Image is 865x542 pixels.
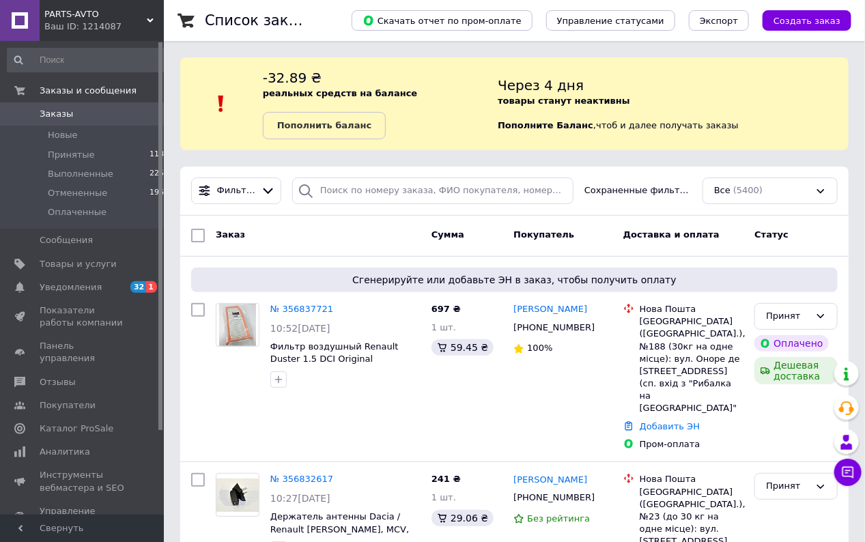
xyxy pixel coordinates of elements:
[217,184,256,197] span: Фильтры
[270,341,399,377] a: Фильтр воздушный Renault Duster 1.5 DCI Original 165467674R с 2015 года
[431,322,456,332] span: 1 шт.
[263,88,418,98] b: реальных средств на балансе
[749,15,851,25] a: Создать заказ
[277,120,371,130] b: Пополнить баланс
[640,421,700,431] a: Добавить ЭН
[640,438,744,451] div: Пром-оплата
[700,16,738,26] span: Экспорт
[216,229,245,240] span: Заказ
[640,303,744,315] div: Нова Пошта
[714,184,731,197] span: Все
[130,281,146,293] span: 32
[40,505,126,530] span: Управление сайтом
[216,479,259,513] img: Фото товару
[48,187,107,199] span: Отмененные
[754,229,789,240] span: Статус
[44,8,147,20] span: PARTS-AVTO
[498,77,584,94] span: Через 4 дня
[689,10,749,31] button: Экспорт
[48,129,78,141] span: Новые
[754,335,828,352] div: Оплачено
[216,303,259,347] a: Фото товару
[263,70,322,86] span: -32.89 ₴
[270,474,333,484] a: № 356832617
[754,357,838,384] div: Дешевая доставка
[527,343,552,353] span: 100%
[146,281,157,293] span: 1
[498,96,630,106] b: товары станут неактивны
[150,149,169,161] span: 1183
[431,304,461,314] span: 697 ₴
[219,304,256,346] img: Фото товару
[431,492,456,502] span: 1 шт.
[205,12,322,29] h1: Список заказов
[733,185,763,195] span: (5400)
[7,48,170,72] input: Поиск
[498,120,593,130] b: Пополните Баланс
[40,304,126,329] span: Показатели работы компании
[40,234,93,246] span: Сообщения
[774,16,840,26] span: Создать заказ
[44,20,164,33] div: Ваш ID: 1214087
[513,492,595,502] span: [PHONE_NUMBER]
[352,10,533,31] button: Скачать отчет по пром-оплате
[48,206,107,218] span: Оплаченные
[763,10,851,31] button: Создать заказ
[270,493,330,504] span: 10:27[DATE]
[270,323,330,334] span: 10:52[DATE]
[513,474,587,487] a: [PERSON_NAME]
[40,108,73,120] span: Заказы
[197,273,832,287] span: Сгенерируйте или добавьте ЭН в заказ, чтобы получить оплату
[546,10,675,31] button: Управление статусами
[513,303,587,316] a: [PERSON_NAME]
[150,187,169,199] span: 1962
[40,446,90,458] span: Аналитика
[40,376,76,388] span: Отзывы
[40,85,137,97] span: Заказы и сообщения
[431,510,494,526] div: 29.06 ₴
[584,184,692,197] span: Сохраненные фильтры:
[363,14,522,27] span: Скачать отчет по пром-оплате
[513,229,574,240] span: Покупатель
[40,281,102,294] span: Уведомления
[211,94,231,114] img: :exclamation:
[640,315,744,415] div: [GEOGRAPHIC_DATA] ([GEOGRAPHIC_DATA].), №188 (30кг на одне місце): вул. Оноре де [STREET_ADDRESS]...
[498,68,849,139] div: , чтоб и далее получать заказы
[431,229,464,240] span: Сумма
[48,168,113,180] span: Выполненные
[150,168,169,180] span: 2255
[766,479,810,494] div: Принят
[834,459,862,486] button: Чат с покупателем
[40,258,117,270] span: Товары и услуги
[270,304,333,314] a: № 356837721
[640,473,744,485] div: Нова Пошта
[431,474,461,484] span: 241 ₴
[216,473,259,517] a: Фото товару
[292,177,573,204] input: Поиск по номеру заказа, ФИО покупателя, номеру телефона, Email, номеру накладной
[623,229,720,240] span: Доставка и оплата
[766,309,810,324] div: Принят
[40,469,126,494] span: Инструменты вебмастера и SEO
[40,423,113,435] span: Каталог ProSale
[527,513,590,524] span: Без рейтинга
[557,16,664,26] span: Управление статусами
[513,322,595,332] span: [PHONE_NUMBER]
[263,112,386,139] a: Пополнить баланс
[431,339,494,356] div: 59.45 ₴
[40,340,126,365] span: Панель управления
[48,149,95,161] span: Принятые
[40,399,96,412] span: Покупатели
